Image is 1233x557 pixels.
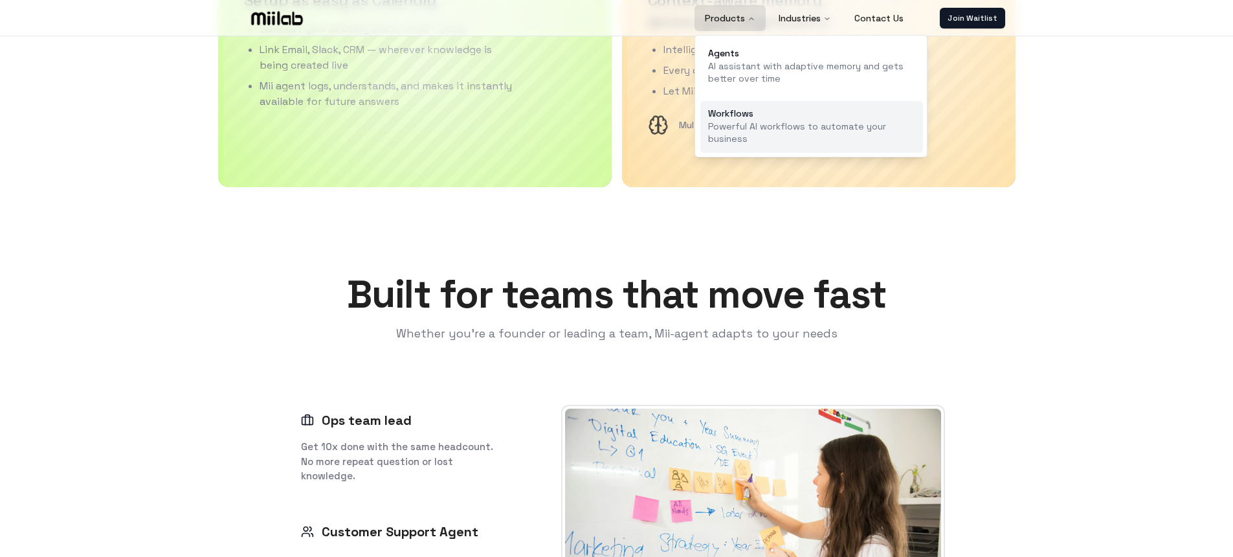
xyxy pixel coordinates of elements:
button: Ops team lead [288,405,515,435]
p: Get 10x done with the same headcount. No more repeat question or lost knowledge. [301,440,502,484]
button: Customer Support Agent [288,517,515,547]
p: Whether you're a founder or leading a team, Mii-agent adapts to your needs [347,324,887,343]
div: Customer Support Agent [301,523,478,541]
div: Products [695,36,928,158]
p: Powerful AI workflows to automate your business [708,120,915,146]
p: AI assistant with adaptive memory and gets better over time [708,60,915,85]
button: Products [694,5,766,31]
nav: Main [694,5,914,31]
div: Ops team lead [288,435,515,497]
a: Contact Us [844,5,914,31]
div: Agents [708,49,915,58]
a: WorkflowsPowerful AI workflows to automate your business [700,101,923,153]
a: AgentsAI assistant with adaptive memory and gets better over time [700,41,923,93]
a: Join Waitlist [940,8,1005,28]
button: Industries [768,5,841,31]
div: Ops team lead [301,411,412,429]
h2: Built for teams that move fast [347,275,887,314]
div: Workflows [708,109,915,118]
img: Logo [249,8,305,28]
a: Logo [228,8,326,28]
